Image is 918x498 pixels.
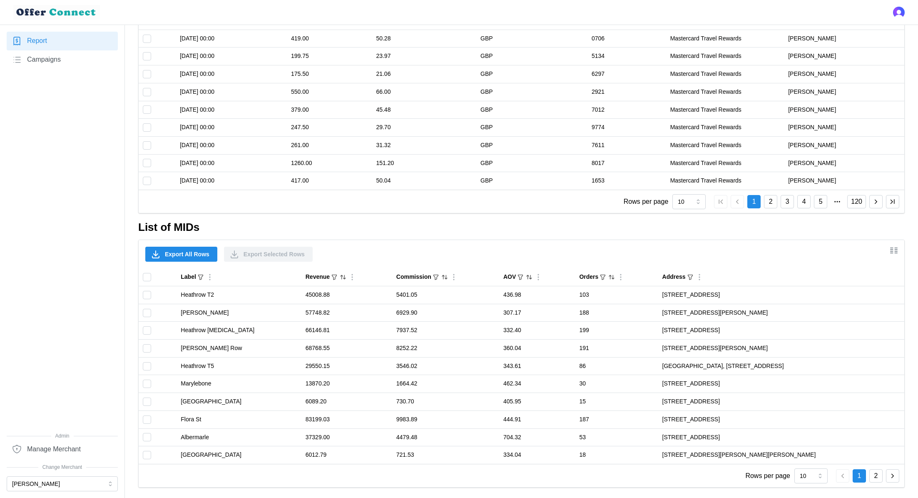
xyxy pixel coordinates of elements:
[339,273,347,281] button: Sort by Revenue descending
[372,48,476,65] td: 23.97
[372,136,476,154] td: 31.32
[587,30,666,48] td: 0706
[138,220,905,235] h2: List of MIDs
[301,446,392,464] td: 6012.79
[287,101,372,119] td: 379.00
[177,304,301,322] td: [PERSON_NAME]
[658,393,904,411] td: [STREET_ADDRESS]
[499,286,575,304] td: 436.98
[392,393,499,411] td: 730.70
[143,141,151,150] input: Toggle select row
[176,119,287,137] td: [DATE] 00:00
[7,463,118,471] span: Change Merchant
[476,65,587,83] td: GBP
[476,83,587,101] td: GBP
[372,172,476,190] td: 50.04
[348,273,357,282] button: Column Actions
[177,393,301,411] td: [GEOGRAPHIC_DATA]
[143,380,151,388] input: Toggle select row
[392,375,499,393] td: 1664.42
[587,172,666,190] td: 1653
[525,273,533,281] button: Sort by AOV descending
[165,247,209,261] span: Export All Rows
[301,393,392,411] td: 6089.20
[893,7,905,18] img: 's logo
[392,428,499,446] td: 4479.48
[301,410,392,428] td: 83199.03
[499,304,575,322] td: 307.17
[177,286,301,304] td: Heathrow T2
[143,309,151,317] input: Toggle select row
[177,357,301,375] td: Heathrow T5
[666,65,784,83] td: Mastercard Travel Rewards
[301,304,392,322] td: 57748.82
[177,446,301,464] td: [GEOGRAPHIC_DATA]
[181,273,196,282] div: Label
[287,30,372,48] td: 419.00
[666,154,784,172] td: Mastercard Travel Rewards
[27,36,47,46] span: Report
[476,30,587,48] td: GBP
[7,476,118,491] button: [PERSON_NAME]
[143,35,151,43] input: Toggle select row
[575,375,658,393] td: 30
[853,469,866,483] button: 1
[608,273,615,281] button: Sort by Orders descending
[658,410,904,428] td: [STREET_ADDRESS]
[143,52,151,60] input: Toggle select row
[575,393,658,411] td: 15
[575,410,658,428] td: 187
[13,5,100,20] img: loyalBe Logo
[658,304,904,322] td: [STREET_ADDRESS][PERSON_NAME]
[372,30,476,48] td: 50.28
[287,172,372,190] td: 417.00
[616,273,625,282] button: Column Actions
[695,273,704,282] button: Column Actions
[658,446,904,464] td: [STREET_ADDRESS][PERSON_NAME][PERSON_NAME]
[499,428,575,446] td: 704.32
[784,136,904,154] td: [PERSON_NAME]
[177,322,301,340] td: Heathrow [MEDICAL_DATA]
[666,83,784,101] td: Mastercard Travel Rewards
[176,136,287,154] td: [DATE] 00:00
[372,119,476,137] td: 29.70
[784,65,904,83] td: [PERSON_NAME]
[624,197,669,207] p: Rows per page
[287,48,372,65] td: 199.75
[143,70,151,78] input: Toggle select row
[7,32,118,50] a: Report
[224,247,313,262] button: Export Selected Rows
[476,172,587,190] td: GBP
[575,446,658,464] td: 18
[587,48,666,65] td: 5134
[205,273,214,282] button: Column Actions
[587,136,666,154] td: 7611
[499,410,575,428] td: 444.91
[27,55,61,65] span: Campaigns
[575,357,658,375] td: 86
[745,471,790,481] p: Rows per page
[476,48,587,65] td: GBP
[476,101,587,119] td: GBP
[372,101,476,119] td: 45.48
[143,123,151,132] input: Toggle select row
[372,154,476,172] td: 151.20
[287,83,372,101] td: 550.00
[177,375,301,393] td: Marylebone
[301,357,392,375] td: 29550.15
[499,375,575,393] td: 462.34
[587,119,666,137] td: 9774
[143,433,151,441] input: Toggle select row
[476,136,587,154] td: GBP
[177,428,301,446] td: Albermarle
[372,83,476,101] td: 66.00
[143,273,151,281] input: Toggle select all
[176,30,287,48] td: [DATE] 00:00
[301,375,392,393] td: 13870.20
[587,154,666,172] td: 8017
[449,273,458,282] button: Column Actions
[301,286,392,304] td: 45008.88
[143,344,151,353] input: Toggle select row
[658,286,904,304] td: [STREET_ADDRESS]
[143,451,151,459] input: Toggle select row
